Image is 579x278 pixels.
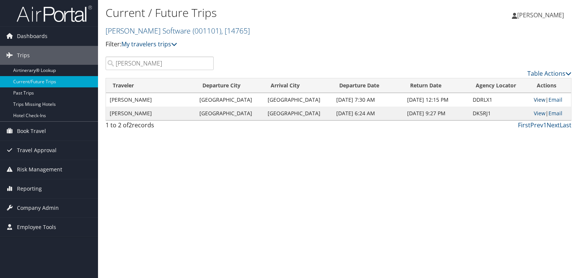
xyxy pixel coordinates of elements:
[403,107,469,120] td: [DATE] 9:27 PM
[17,160,62,179] span: Risk Management
[196,107,264,120] td: [GEOGRAPHIC_DATA]
[560,121,571,129] a: Last
[548,110,562,117] a: Email
[106,57,214,70] input: Search Traveler or Arrival City
[534,110,545,117] a: View
[17,141,57,160] span: Travel Approval
[106,121,214,133] div: 1 to 2 of records
[17,5,92,23] img: airportal-logo.png
[264,78,332,93] th: Arrival City: activate to sort column ascending
[403,93,469,107] td: [DATE] 12:15 PM
[512,4,571,26] a: [PERSON_NAME]
[403,78,469,93] th: Return Date: activate to sort column ascending
[17,218,56,237] span: Employee Tools
[106,107,196,120] td: [PERSON_NAME]
[193,26,221,36] span: ( 001101 )
[469,107,530,120] td: DK5RJ1
[17,46,30,65] span: Trips
[17,27,47,46] span: Dashboards
[527,69,571,78] a: Table Actions
[530,121,543,129] a: Prev
[469,93,530,107] td: DDRLX1
[106,40,416,49] p: Filter:
[221,26,250,36] span: , [ 14765 ]
[332,93,403,107] td: [DATE] 7:30 AM
[106,78,196,93] th: Traveler: activate to sort column ascending
[196,93,264,107] td: [GEOGRAPHIC_DATA]
[332,107,403,120] td: [DATE] 6:24 AM
[517,11,564,19] span: [PERSON_NAME]
[106,5,416,21] h1: Current / Future Trips
[106,93,196,107] td: [PERSON_NAME]
[106,26,250,36] a: [PERSON_NAME] Software
[530,78,571,93] th: Actions
[17,122,46,141] span: Book Travel
[534,96,545,103] a: View
[530,93,571,107] td: |
[264,107,332,120] td: [GEOGRAPHIC_DATA]
[548,96,562,103] a: Email
[129,121,132,129] span: 2
[332,78,403,93] th: Departure Date: activate to sort column descending
[469,78,530,93] th: Agency Locator: activate to sort column ascending
[530,107,571,120] td: |
[121,40,177,48] a: My travelers trips
[264,93,332,107] td: [GEOGRAPHIC_DATA]
[547,121,560,129] a: Next
[17,179,42,198] span: Reporting
[518,121,530,129] a: First
[196,78,264,93] th: Departure City: activate to sort column ascending
[543,121,547,129] a: 1
[17,199,59,217] span: Company Admin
